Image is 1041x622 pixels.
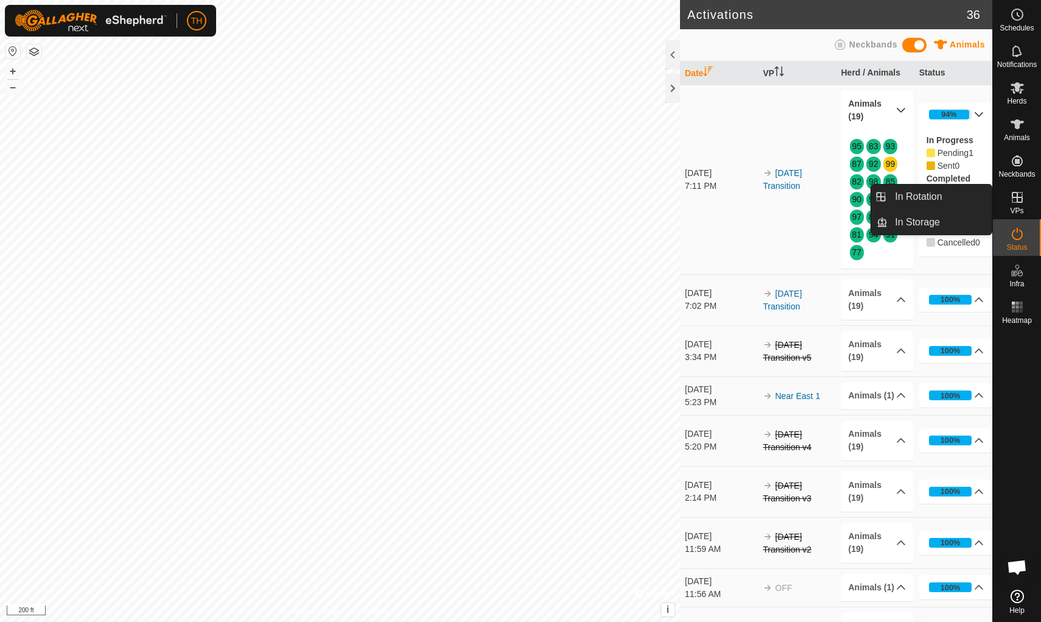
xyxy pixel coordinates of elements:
[841,574,914,601] p-accordion-header: Animals (1)
[763,583,773,593] img: arrow
[27,44,41,59] button: Map Layers
[927,135,973,145] label: In Progress
[758,62,836,85] th: VP
[919,102,992,127] p-accordion-header: 94%
[852,141,862,151] a: 95
[998,171,1035,178] span: Neckbands
[929,346,972,356] div: 100%
[895,189,942,204] span: In Rotation
[886,230,896,239] a: 91
[1009,280,1024,288] span: Infra
[685,575,757,588] div: [DATE]
[967,5,980,24] span: 36
[919,479,992,504] p-accordion-header: 100%
[852,230,862,239] a: 81
[763,340,773,350] img: arrow
[950,40,985,49] span: Animals
[680,62,758,85] th: Date
[888,185,992,209] a: In Rotation
[941,390,961,401] div: 100%
[685,396,757,409] div: 5:23 PM
[849,40,897,49] span: Neckbands
[685,300,757,313] div: 7:02 PM
[938,161,955,171] span: Pending
[852,194,862,204] a: 90
[869,177,878,186] a: 98
[929,487,972,497] div: 100%
[869,230,878,239] a: 94
[919,531,992,555] p-accordion-header: 100%
[5,64,20,79] button: +
[886,159,896,169] a: 99
[975,238,980,247] span: Cancelled
[661,603,675,617] button: i
[1010,207,1023,214] span: VPs
[774,68,784,78] p-sorticon: Activate to sort
[352,606,388,617] a: Contact Us
[941,582,961,593] div: 100%
[775,391,820,401] a: Near East 1
[841,90,914,130] p-accordion-header: Animals (19)
[685,440,757,453] div: 5:20 PM
[763,340,811,362] s: [DATE] Transition v5
[763,289,802,311] a: [DATE] Transition
[685,492,757,504] div: 2:14 PM
[929,436,972,445] div: 100%
[763,429,811,452] s: [DATE] Transition v4
[667,604,669,615] span: i
[685,287,757,300] div: [DATE]
[1009,607,1025,614] span: Help
[852,177,862,186] a: 82
[685,428,757,440] div: [DATE]
[685,167,757,180] div: [DATE]
[941,537,961,548] div: 100%
[929,582,972,592] div: 100%
[836,62,914,85] th: Herd / Animals
[941,108,957,120] div: 94%
[888,210,992,235] a: In Storage
[941,294,961,305] div: 100%
[886,141,896,151] a: 93
[919,428,992,453] p-accordion-header: 100%
[685,530,757,543] div: [DATE]
[703,68,713,78] p-sorticon: Activate to sort
[929,295,972,305] div: 100%
[841,280,914,320] p-accordion-header: Animals (19)
[841,130,914,269] p-accordion-content: Animals (19)
[938,238,975,247] span: Cancelled
[927,174,970,183] label: Completed
[685,351,757,364] div: 3:34 PM
[841,382,914,409] p-accordion-header: Animals (1)
[919,575,992,599] p-accordion-header: 100%
[1006,244,1027,251] span: Status
[292,606,337,617] a: Privacy Policy
[871,185,992,209] li: In Rotation
[852,212,862,222] a: 97
[914,62,992,85] th: Status
[763,168,773,178] img: arrow
[927,161,935,170] i: 0 Sent
[763,481,773,490] img: arrow
[763,532,773,542] img: arrow
[869,159,878,169] a: 92
[191,15,203,27] span: TH
[1007,97,1026,105] span: Herds
[852,159,862,169] a: 87
[955,161,960,171] span: Sent
[1002,317,1032,324] span: Heatmap
[841,331,914,371] p-accordion-header: Animals (19)
[841,472,914,512] p-accordion-header: Animals (19)
[5,44,20,58] button: Reset Map
[775,583,792,593] span: OFF
[1004,134,1030,141] span: Animals
[841,420,914,461] p-accordion-header: Animals (19)
[685,543,757,556] div: 11:59 AM
[763,391,773,401] img: arrow
[685,180,757,193] div: 7:11 PM
[938,148,969,158] span: Pending
[685,338,757,351] div: [DATE]
[941,345,961,356] div: 100%
[919,288,992,312] p-accordion-header: 100%
[929,110,972,119] div: 94%
[763,168,802,191] a: [DATE] Transition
